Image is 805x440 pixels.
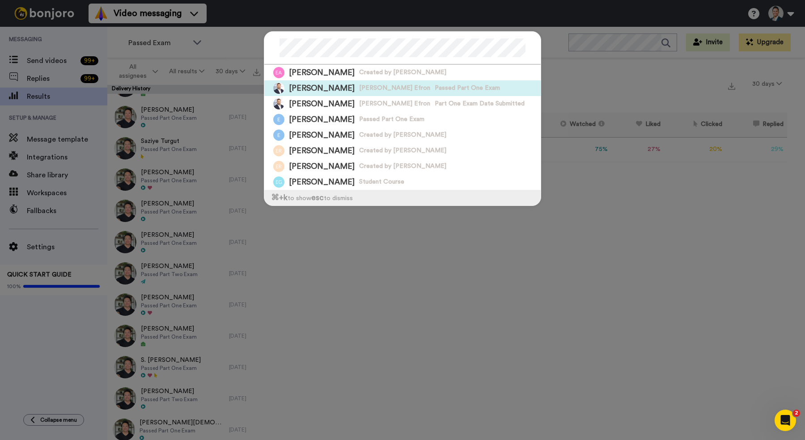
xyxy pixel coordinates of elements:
[289,67,355,78] span: [PERSON_NAME]
[359,84,430,92] span: [PERSON_NAME] Efron
[435,84,500,92] span: Passed Part One Exam
[289,130,355,141] span: [PERSON_NAME]
[359,115,424,124] span: Passed Part One Exam
[264,127,541,143] a: Image of Erik Krieg[PERSON_NAME]Created by [PERSON_NAME]
[273,98,284,109] img: Image of Erik Vanden Avond
[775,410,796,431] iframe: Intercom live chat
[273,130,284,141] img: Image of Erik Krieg
[273,67,284,78] img: Image of Erika Amin
[273,83,284,94] img: Image of Erik Vanden Avond
[793,410,800,417] span: 2
[359,177,404,186] span: Student Course
[289,114,355,125] span: [PERSON_NAME]
[359,99,430,108] span: [PERSON_NAME] Efron
[359,130,446,139] span: Created by [PERSON_NAME]
[273,114,284,125] img: Image of Erik Krieg
[289,145,355,156] span: [PERSON_NAME]
[264,190,541,205] div: to show to dismiss
[271,194,288,201] span: ⌘ +k
[435,99,525,108] span: Part One Exam Date Submitted
[289,176,355,188] span: [PERSON_NAME]
[359,68,446,77] span: Created by [PERSON_NAME]
[264,143,541,159] a: Image of Erik Ramirez[PERSON_NAME]Created by [PERSON_NAME]
[264,112,541,127] a: Image of Erik Krieg[PERSON_NAME]Passed Part One Exam
[289,83,355,94] span: [PERSON_NAME]
[264,96,541,112] a: Image of Erik Vanden Avond[PERSON_NAME][PERSON_NAME] EfronPart One Exam Date Submitted
[289,161,355,172] span: [PERSON_NAME]
[264,80,541,96] a: Image of Erik Vanden Avond[PERSON_NAME][PERSON_NAME] EfronPassed Part One Exam
[311,194,324,201] span: esc
[359,162,446,171] span: Created by [PERSON_NAME]
[264,65,541,80] a: Image of Erika Amin[PERSON_NAME]Created by [PERSON_NAME]
[273,176,284,188] img: Image of Erik Goodman
[289,98,355,109] span: [PERSON_NAME]
[273,161,284,172] img: Image of Erik Ramirez
[359,146,446,155] span: Created by [PERSON_NAME]
[264,159,541,174] a: Image of Erik Ramirez[PERSON_NAME]Created by [PERSON_NAME]
[264,174,541,190] a: Image of Erik Goodman[PERSON_NAME]Student Course
[273,145,284,156] img: Image of Erik Ramirez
